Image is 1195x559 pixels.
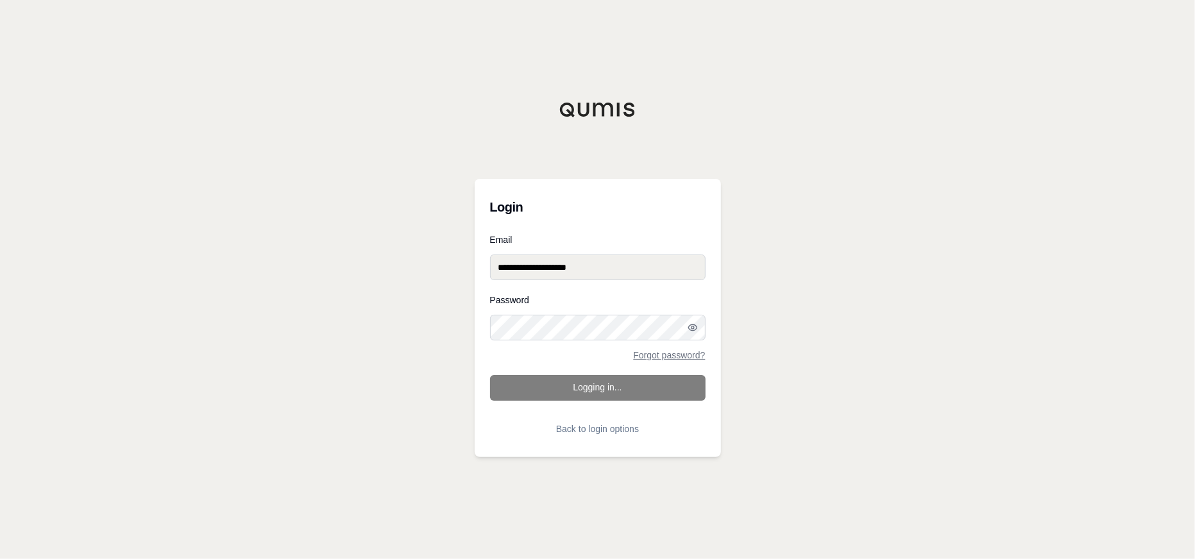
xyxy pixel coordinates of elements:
button: Back to login options [490,416,706,442]
img: Qumis [559,102,636,117]
h3: Login [490,194,706,220]
a: Forgot password? [633,351,705,360]
label: Password [490,296,706,305]
label: Email [490,235,706,244]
